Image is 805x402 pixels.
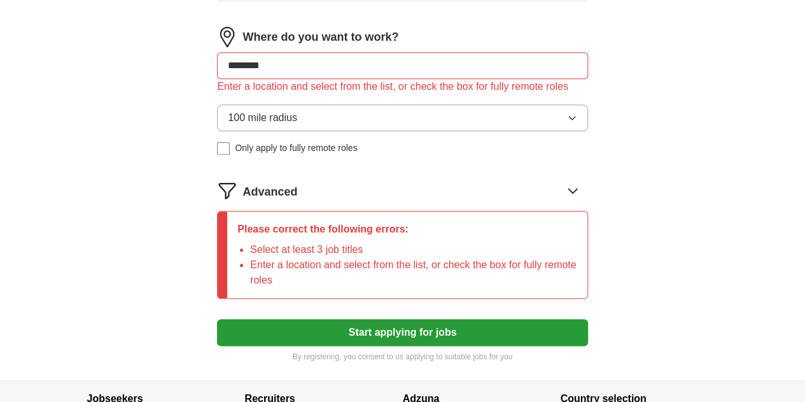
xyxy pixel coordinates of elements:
[235,141,357,155] span: Only apply to fully remote roles
[237,222,577,237] p: Please correct the following errors:
[217,351,587,363] p: By registering, you consent to us applying to suitable jobs for you
[217,27,237,47] img: location.png
[228,110,297,126] span: 100 mile radius
[217,104,587,131] button: 100 mile radius
[250,257,577,288] li: Enter a location and select from the list, or check the box for fully remote roles
[242,183,297,201] span: Advanced
[217,142,230,155] input: Only apply to fully remote roles
[250,242,577,257] li: Select at least 3 job titles
[217,319,587,346] button: Start applying for jobs
[217,180,237,201] img: filter
[217,79,587,94] div: Enter a location and select from the list, or check the box for fully remote roles
[242,29,398,46] label: Where do you want to work?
